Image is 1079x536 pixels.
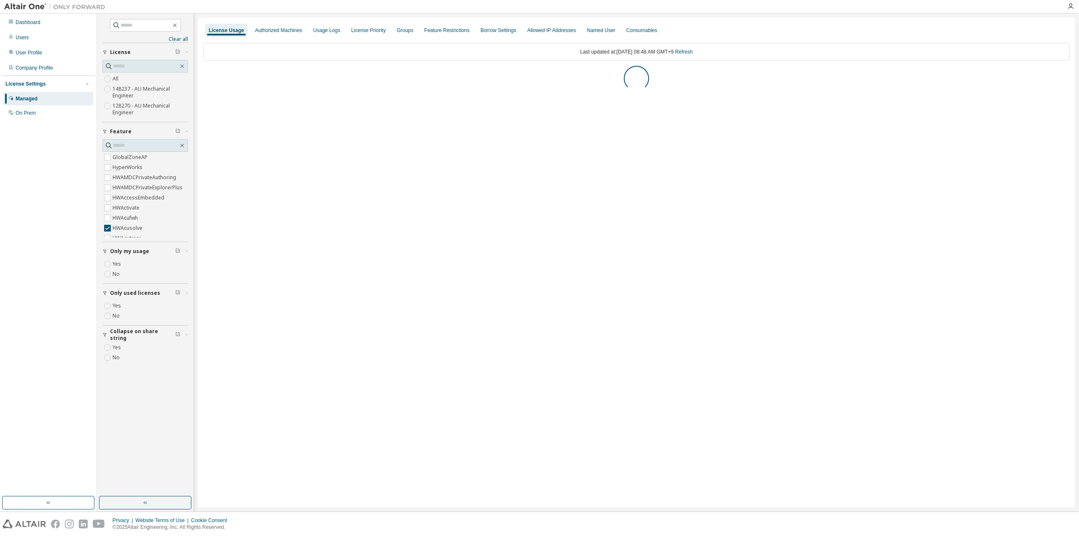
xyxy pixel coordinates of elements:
[79,520,88,528] img: linkedin.svg
[113,233,143,243] label: HWAcutrace
[110,290,160,296] span: Only used licenses
[113,152,149,162] label: GlobalZoneAP
[113,162,144,172] label: HyperWorks
[110,49,131,56] span: License
[113,311,121,321] label: No
[110,248,149,255] span: Only my usage
[626,27,657,34] div: Consumables
[113,342,123,353] label: Yes
[113,193,166,203] label: HWAccessEmbedded
[102,122,188,141] button: Feature
[675,49,692,55] a: Refresh
[4,3,110,11] img: Altair One
[16,110,36,116] div: On Prem
[175,248,180,255] span: Clear filter
[102,242,188,261] button: Only my usage
[480,27,516,34] div: Borrow Settings
[51,520,60,528] img: facebook.svg
[191,517,232,524] div: Cookie Consent
[527,27,576,34] div: Allowed IP Addresses
[255,27,302,34] div: Authorized Machines
[102,284,188,302] button: Only used licenses
[203,43,1070,61] div: Last updated at: [DATE] 08:48 AM GMT+9
[3,520,46,528] img: altair_logo.svg
[175,331,180,338] span: Clear filter
[113,213,140,223] label: HWAcufwh
[93,520,105,528] img: youtube.svg
[102,36,188,43] a: Clear all
[313,27,340,34] div: Usage Logs
[209,27,244,34] div: License Usage
[16,34,29,41] div: Users
[113,172,178,183] label: HWAMDCPrivateAuthoring
[175,290,180,296] span: Clear filter
[397,27,413,34] div: Groups
[113,183,184,193] label: HWAMDCPrivateExplorerPlus
[113,524,232,531] p: © 2025 Altair Engineering, Inc. All Rights Reserved.
[175,49,180,56] span: Clear filter
[113,203,141,213] label: HWActivate
[113,223,144,233] label: HWAcusolve
[113,301,123,311] label: Yes
[113,74,120,84] label: All
[351,27,386,34] div: License Priority
[16,19,40,26] div: Dashboard
[113,269,121,279] label: No
[113,101,188,118] label: 128270 - AU Mechanical Engineer
[113,353,121,363] label: No
[113,84,188,101] label: 148237 - AU Mechanical Engineer
[65,520,74,528] img: instagram.svg
[113,259,123,269] label: Yes
[5,81,46,87] div: License Settings
[16,65,53,71] div: Company Profile
[135,517,191,524] div: Website Terms of Use
[110,328,175,342] span: Collapse on share string
[113,517,135,524] div: Privacy
[16,49,42,56] div: User Profile
[102,43,188,62] button: License
[424,27,470,34] div: Feature Restrictions
[175,128,180,135] span: Clear filter
[110,128,132,135] span: Feature
[16,95,38,102] div: Managed
[587,27,615,34] div: Named User
[102,326,188,344] button: Collapse on share string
